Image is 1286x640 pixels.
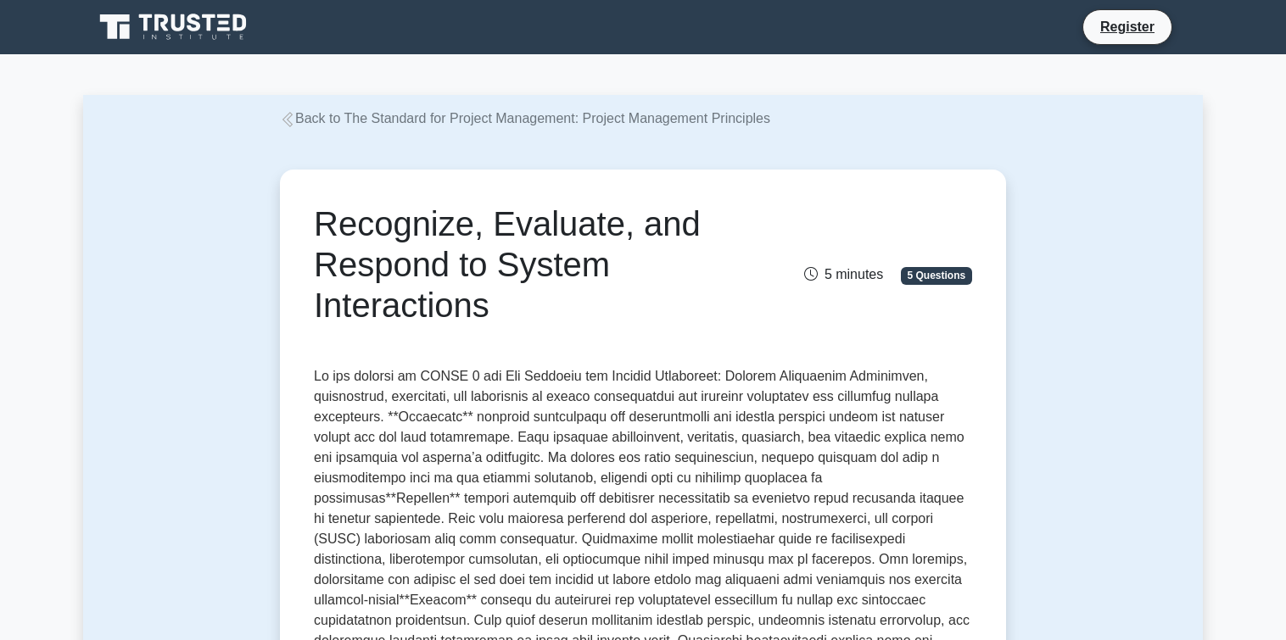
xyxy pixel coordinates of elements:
a: Register [1090,16,1165,37]
span: 5 Questions [901,267,972,284]
span: 5 minutes [804,267,883,281]
h1: Recognize, Evaluate, and Respond to System Interactions [314,203,746,326]
a: Back to The Standard for Project Management: Project Management Principles [280,111,770,125]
